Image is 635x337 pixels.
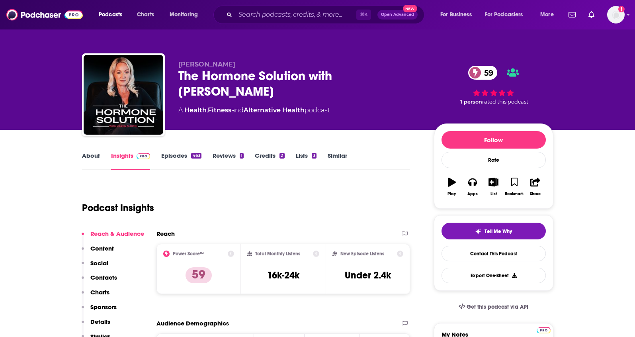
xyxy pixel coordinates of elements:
[255,251,300,257] h2: Total Monthly Listens
[156,319,229,327] h2: Audience Demographics
[161,152,201,170] a: Episodes463
[90,318,110,325] p: Details
[485,228,512,235] span: Tell Me Why
[90,274,117,281] p: Contacts
[442,172,462,201] button: Play
[490,192,497,196] div: List
[607,6,625,24] button: Show profile menu
[244,106,305,114] a: Alternative Health
[377,10,418,20] button: Open AdvancedNew
[173,251,204,257] h2: Power Score™
[240,153,244,159] div: 1
[535,8,564,21] button: open menu
[356,10,371,20] span: ⌘ K
[82,245,114,259] button: Content
[618,6,625,12] svg: Add a profile image
[184,106,207,114] a: Health
[99,9,122,20] span: Podcasts
[296,152,317,170] a: Lists3
[435,8,482,21] button: open menu
[381,13,414,17] span: Open Advanced
[137,153,150,159] img: Podchaser Pro
[442,246,546,261] a: Contact This Podcast
[82,152,100,170] a: About
[178,61,235,68] span: [PERSON_NAME]
[137,9,154,20] span: Charts
[467,192,478,196] div: Apps
[82,318,110,333] button: Details
[111,152,150,170] a: InsightsPodchaser Pro
[442,152,546,168] div: Rate
[191,153,201,159] div: 463
[530,192,541,196] div: Share
[525,172,545,201] button: Share
[467,304,528,310] span: Get this podcast via API
[504,172,525,201] button: Bookmark
[482,99,528,105] span: rated this podcast
[90,303,117,311] p: Sponsors
[82,303,117,318] button: Sponsors
[442,223,546,239] button: tell me why sparkleTell Me Why
[213,152,244,170] a: Reviews1
[485,9,523,20] span: For Podcasters
[90,288,109,296] p: Charts
[178,106,330,115] div: A podcast
[231,106,244,114] span: and
[475,228,481,235] img: tell me why sparkle
[208,106,231,114] a: Fitness
[537,326,551,333] a: Pro website
[93,8,133,21] button: open menu
[480,8,535,21] button: open menu
[447,192,456,196] div: Play
[607,6,625,24] img: User Profile
[403,5,417,12] span: New
[90,259,108,267] p: Social
[267,269,299,281] h3: 16k-24k
[221,6,432,24] div: Search podcasts, credits, & more...
[235,8,356,21] input: Search podcasts, credits, & more...
[440,9,472,20] span: For Business
[460,99,482,105] span: 1 person
[565,8,579,22] a: Show notifications dropdown
[345,269,391,281] h3: Under 2.4k
[476,66,497,80] span: 59
[462,172,483,201] button: Apps
[82,288,109,303] button: Charts
[483,172,504,201] button: List
[540,9,554,20] span: More
[434,61,553,110] div: 59 1 personrated this podcast
[132,8,159,21] a: Charts
[312,153,317,159] div: 3
[537,327,551,333] img: Podchaser Pro
[170,9,198,20] span: Monitoring
[82,202,154,214] h1: Podcast Insights
[82,259,108,274] button: Social
[607,6,625,24] span: Logged in as kochristina
[90,230,144,237] p: Reach & Audience
[340,251,384,257] h2: New Episode Listens
[82,230,144,245] button: Reach & Audience
[90,245,114,252] p: Content
[6,7,83,22] img: Podchaser - Follow, Share and Rate Podcasts
[468,66,497,80] a: 59
[585,8,598,22] a: Show notifications dropdown
[442,268,546,283] button: Export One-Sheet
[186,267,212,283] p: 59
[328,152,347,170] a: Similar
[442,131,546,149] button: Follow
[452,297,535,317] a: Get this podcast via API
[279,153,284,159] div: 2
[84,55,163,135] img: The Hormone Solution with Karen Martel
[207,106,208,114] span: ,
[255,152,284,170] a: Credits2
[82,274,117,288] button: Contacts
[505,192,524,196] div: Bookmark
[164,8,208,21] button: open menu
[156,230,175,237] h2: Reach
